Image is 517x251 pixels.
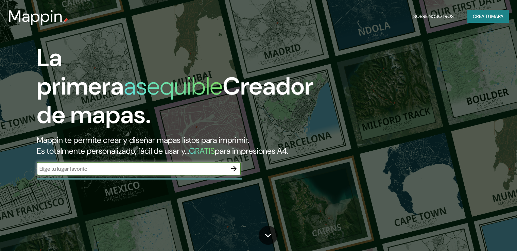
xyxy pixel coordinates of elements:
[37,165,227,173] input: Elige tu lugar favorito
[411,10,456,23] button: Sobre nosotros
[473,13,491,19] font: Crea tu
[456,224,510,244] iframe: Help widget launcher
[8,5,63,27] font: Mappin
[491,13,503,19] font: mapa
[467,10,509,23] button: Crea tumapa
[37,42,124,102] font: La primera
[63,18,68,23] img: pin de mapeo
[189,146,215,156] font: GRATIS
[124,70,223,102] font: asequible
[37,146,189,156] font: Es totalmente personalizado, fácil de usar y...
[37,135,249,145] font: Mappin te permite crear y diseñar mapas listos para imprimir.
[215,146,288,156] font: para impresiones A4.
[413,13,454,19] font: Sobre nosotros
[37,70,313,131] font: Creador de mapas.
